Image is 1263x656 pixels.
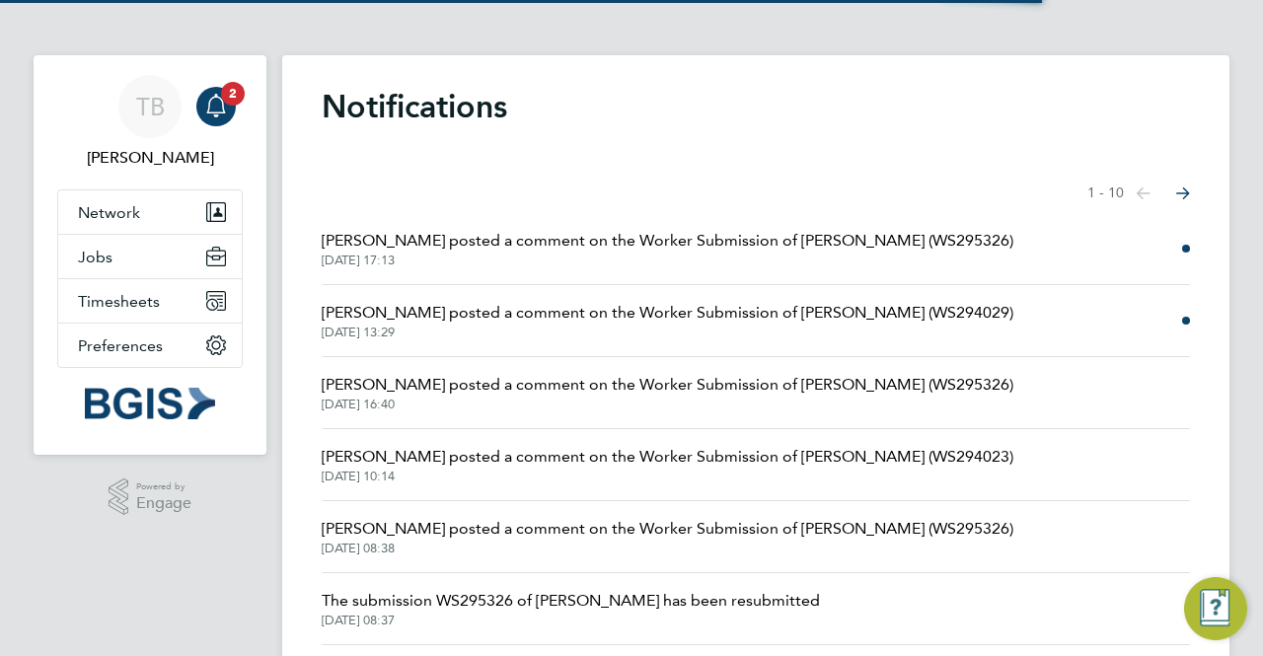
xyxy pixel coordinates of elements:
[1087,183,1124,203] span: 1 - 10
[221,82,245,106] span: 2
[78,336,163,355] span: Preferences
[136,478,191,495] span: Powered by
[322,373,1013,397] span: [PERSON_NAME] posted a comment on the Worker Submission of [PERSON_NAME] (WS295326)
[57,388,243,419] a: Go to home page
[322,613,820,628] span: [DATE] 08:37
[322,469,1013,484] span: [DATE] 10:14
[78,292,160,311] span: Timesheets
[322,517,1013,541] span: [PERSON_NAME] posted a comment on the Worker Submission of [PERSON_NAME] (WS295326)
[322,397,1013,412] span: [DATE] 16:40
[78,203,140,222] span: Network
[109,478,192,516] a: Powered byEngage
[58,324,242,367] button: Preferences
[322,373,1013,412] a: [PERSON_NAME] posted a comment on the Worker Submission of [PERSON_NAME] (WS295326)[DATE] 16:40
[57,146,243,170] span: Toby Bavester
[85,388,215,419] img: bgis-logo-retina.png
[322,301,1013,340] a: [PERSON_NAME] posted a comment on the Worker Submission of [PERSON_NAME] (WS294029)[DATE] 13:29
[322,325,1013,340] span: [DATE] 13:29
[322,229,1013,253] span: [PERSON_NAME] posted a comment on the Worker Submission of [PERSON_NAME] (WS295326)
[322,229,1013,268] a: [PERSON_NAME] posted a comment on the Worker Submission of [PERSON_NAME] (WS295326)[DATE] 17:13
[136,495,191,512] span: Engage
[58,279,242,323] button: Timesheets
[58,190,242,234] button: Network
[34,55,266,455] nav: Main navigation
[322,589,820,628] a: The submission WS295326 of [PERSON_NAME] has been resubmitted[DATE] 08:37
[196,75,236,138] a: 2
[322,541,1013,556] span: [DATE] 08:38
[136,94,165,119] span: TB
[322,445,1013,484] a: [PERSON_NAME] posted a comment on the Worker Submission of [PERSON_NAME] (WS294023)[DATE] 10:14
[1087,174,1190,213] nav: Select page of notifications list
[322,589,820,613] span: The submission WS295326 of [PERSON_NAME] has been resubmitted
[1184,577,1247,640] button: Engage Resource Center
[322,253,1013,268] span: [DATE] 17:13
[78,248,112,266] span: Jobs
[322,445,1013,469] span: [PERSON_NAME] posted a comment on the Worker Submission of [PERSON_NAME] (WS294023)
[58,235,242,278] button: Jobs
[322,301,1013,325] span: [PERSON_NAME] posted a comment on the Worker Submission of [PERSON_NAME] (WS294029)
[322,87,1190,126] h1: Notifications
[322,517,1013,556] a: [PERSON_NAME] posted a comment on the Worker Submission of [PERSON_NAME] (WS295326)[DATE] 08:38
[57,75,243,170] a: TB[PERSON_NAME]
